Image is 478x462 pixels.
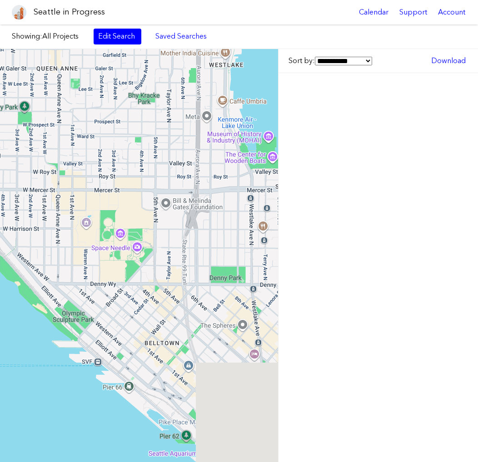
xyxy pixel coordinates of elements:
[150,29,212,44] a: Saved Searches
[42,32,79,40] span: All Projects
[12,5,26,20] img: favicon-96x96.png
[94,29,141,44] a: Edit Search
[315,57,372,65] select: Sort by:
[34,6,105,18] h1: Seattle in Progress
[289,56,372,66] label: Sort by:
[12,31,85,41] label: Showing:
[427,53,470,69] a: Download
